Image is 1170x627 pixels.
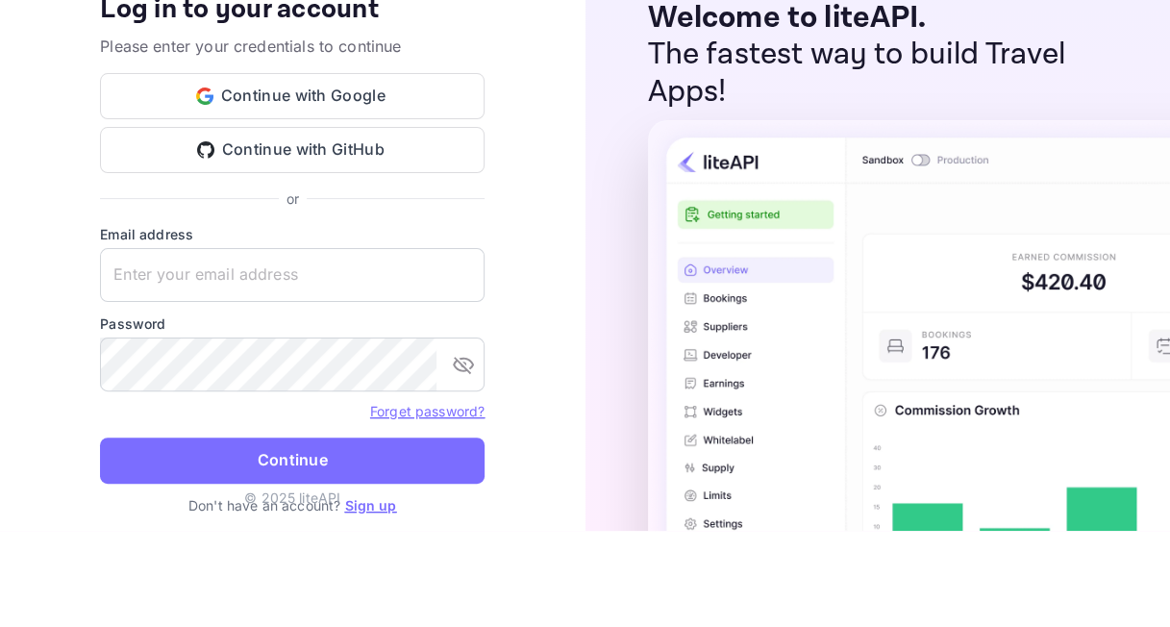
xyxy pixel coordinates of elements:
ya-tr-span: Continue [258,447,328,473]
ya-tr-span: Don't have an account? [188,497,340,514]
ya-tr-span: The fastest way to build Travel Apps! [648,35,1066,111]
ya-tr-span: Continue with GitHub [222,137,385,163]
ya-tr-span: Please enter your credentials to continue [100,37,401,56]
ya-tr-span: Password [100,315,165,332]
ya-tr-span: © 2025 liteAPI [244,489,340,506]
button: Continue with GitHub [100,127,485,173]
a: Sign up [344,497,396,514]
ya-tr-span: Continue with Google [221,83,386,109]
ya-tr-span: or [286,190,299,207]
button: toggle password visibility [444,345,483,384]
ya-tr-span: Email address [100,226,193,242]
ya-tr-span: Forget password? [370,403,485,419]
button: Continue with Google [100,73,485,119]
input: Enter your email address [100,248,485,302]
a: Forget password? [370,401,485,420]
button: Continue [100,438,485,484]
